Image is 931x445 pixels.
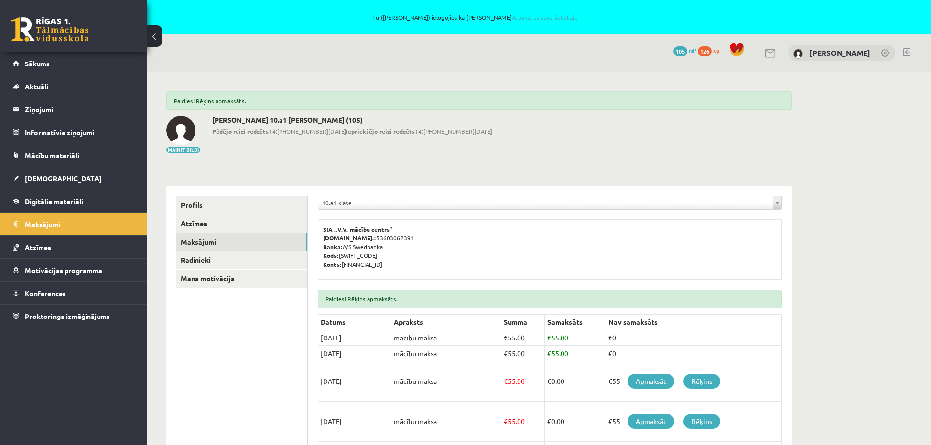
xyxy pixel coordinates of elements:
[13,213,134,235] a: Maksājumi
[323,260,342,268] b: Konts:
[318,196,781,209] a: 10.a1 klase
[501,315,545,330] th: Summa
[698,46,712,56] span: 126
[544,330,606,346] td: 55.00
[323,225,393,233] b: SIA „V.V. mācību centrs”
[683,414,720,429] a: Rēķins
[25,151,79,160] span: Mācību materiāli
[13,236,134,258] a: Atzīmes
[683,374,720,389] a: Rēķins
[25,98,134,121] legend: Ziņojumi
[13,305,134,327] a: Proktoringa izmēģinājums
[673,46,696,54] a: 105 mP
[547,377,551,385] span: €
[504,417,508,425] span: €
[322,196,769,209] span: 10.a1 klase
[501,402,545,442] td: 55.00
[606,315,781,330] th: Nav samaksāts
[176,270,307,288] a: Mana motivācija
[501,346,545,361] td: 55.00
[713,46,719,54] span: xp
[25,312,110,320] span: Proktoringa izmēģinājums
[25,82,48,91] span: Aktuāli
[391,315,501,330] th: Apraksts
[544,361,606,402] td: 0.00
[212,116,492,124] h2: [PERSON_NAME] 10.a1 [PERSON_NAME] (105)
[606,402,781,442] td: €55
[318,361,391,402] td: [DATE]
[166,147,200,153] button: Mainīt bildi
[606,346,781,361] td: €0
[689,46,696,54] span: mP
[504,333,508,342] span: €
[628,374,674,389] a: Apmaksāt
[176,251,307,269] a: Radinieki
[112,14,838,20] span: Tu ([PERSON_NAME]) ielogojies kā [PERSON_NAME]
[13,121,134,144] a: Informatīvie ziņojumi
[547,417,551,425] span: €
[318,402,391,442] td: [DATE]
[544,402,606,442] td: 0.00
[11,17,89,42] a: Rīgas 1. Tālmācības vidusskola
[318,315,391,330] th: Datums
[547,333,551,342] span: €
[698,46,724,54] a: 126 xp
[25,121,134,144] legend: Informatīvie ziņojumi
[547,349,551,358] span: €
[13,52,134,75] a: Sākums
[323,225,777,269] p: 53603062391 A/S Swedbanka [SWIFT_CODE] [FINANCIAL_ID]
[13,167,134,190] a: [DEMOGRAPHIC_DATA]
[544,315,606,330] th: Samaksāts
[323,243,343,251] b: Banka:
[628,414,674,429] a: Apmaksāt
[346,127,415,135] b: Iepriekšējo reizi redzēts
[793,49,803,59] img: Angelisa Kuzņecova
[504,377,508,385] span: €
[25,213,134,235] legend: Maksājumi
[25,289,66,297] span: Konferences
[212,127,492,136] span: 14:[PHONE_NUMBER][DATE] 14:[PHONE_NUMBER][DATE]
[318,330,391,346] td: [DATE]
[166,116,195,145] img: Angelisa Kuzņecova
[176,214,307,233] a: Atzīmes
[512,13,578,21] a: Atpakaļ uz savu lietotāju
[544,346,606,361] td: 55.00
[25,174,102,183] span: [DEMOGRAPHIC_DATA]
[176,233,307,251] a: Maksājumi
[13,75,134,98] a: Aktuāli
[809,48,870,58] a: [PERSON_NAME]
[606,330,781,346] td: €0
[318,290,782,308] div: Paldies! Rēķins apmaksāts.
[318,346,391,361] td: [DATE]
[166,91,792,110] div: Paldies! Rēķins apmaksāts.
[501,361,545,402] td: 55.00
[13,259,134,281] a: Motivācijas programma
[673,46,687,56] span: 105
[391,346,501,361] td: mācību maksa
[504,349,508,358] span: €
[13,282,134,304] a: Konferences
[212,127,269,135] b: Pēdējo reizi redzēts
[391,330,501,346] td: mācību maksa
[323,252,339,259] b: Kods:
[606,361,781,402] td: €55
[176,196,307,214] a: Profils
[25,59,50,68] span: Sākums
[323,234,376,242] b: [DOMAIN_NAME].:
[25,197,83,206] span: Digitālie materiāli
[13,190,134,212] a: Digitālie materiāli
[25,243,51,252] span: Atzīmes
[25,266,102,275] span: Motivācijas programma
[501,330,545,346] td: 55.00
[391,402,501,442] td: mācību maksa
[13,144,134,167] a: Mācību materiāli
[13,98,134,121] a: Ziņojumi
[391,361,501,402] td: mācību maksa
